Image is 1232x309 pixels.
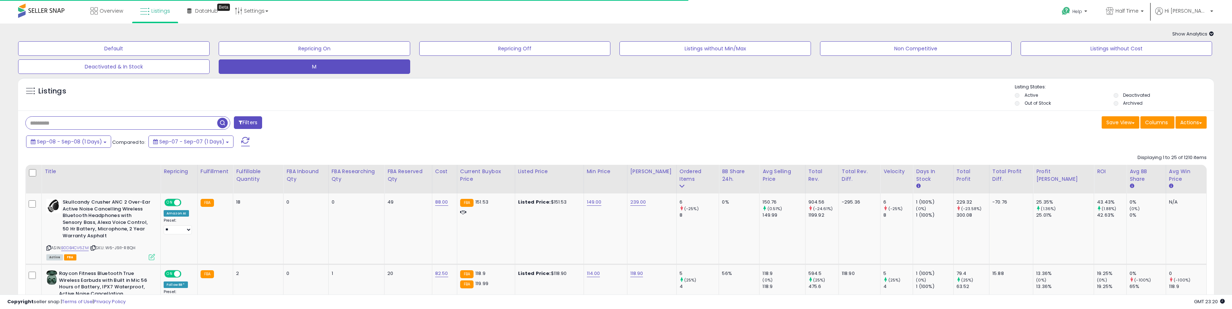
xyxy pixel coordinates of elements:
[956,199,989,205] div: 229.32
[1015,84,1214,91] p: Listing States:
[180,271,192,277] span: OFF
[1169,283,1206,290] div: 118.9
[684,206,699,212] small: (-25%)
[808,168,836,183] div: Total Rev.
[475,280,488,287] span: 119.99
[916,212,953,218] div: 1 (100%)
[26,135,111,148] button: Sep-08 - Sep-08 (1 Days)
[630,199,646,206] a: 239.00
[1123,100,1143,106] label: Archived
[90,245,135,251] span: | SKU: W6-J9I1-R8QH
[164,168,194,175] div: Repricing
[680,283,719,290] div: 4
[7,298,126,305] div: seller snap | |
[956,283,989,290] div: 63.52
[842,199,875,205] div: -295.36
[46,254,63,260] span: All listings currently available for purchase on Amazon
[956,212,989,218] div: 300.08
[1165,7,1208,14] span: Hi [PERSON_NAME]
[1056,1,1094,24] a: Help
[165,200,174,206] span: ON
[1130,199,1166,205] div: 0%
[419,41,611,56] button: Repricing Off
[435,168,454,175] div: Cost
[762,270,805,277] div: 118.9
[883,283,913,290] div: 4
[61,245,89,251] a: B0DB4CV6ZM
[159,138,224,145] span: Sep-07 - Sep-07 (1 Days)
[1130,212,1166,218] div: 0%
[1097,212,1126,218] div: 42.63%
[165,271,174,277] span: ON
[992,270,1027,277] div: 15.88
[518,270,578,277] div: $118.90
[63,199,151,241] b: Skullcandy Crusher ANC 2 Over-Ear Active Noise Cancelling Wireless Bluetooth Headphones with Sens...
[387,199,426,205] div: 49
[460,280,474,288] small: FBA
[45,168,157,175] div: Title
[1102,116,1139,129] button: Save View
[808,283,838,290] div: 475.6
[1169,199,1201,205] div: N/A
[1021,41,1212,56] button: Listings without Cost
[435,270,448,277] a: 82.50
[813,206,833,212] small: (-24.61%)
[518,168,581,175] div: Listed Price
[883,168,910,175] div: Velocity
[680,270,719,277] div: 5
[1025,100,1051,106] label: Out of Stock
[916,199,953,205] div: 1 (100%)
[1036,277,1046,283] small: (0%)
[762,199,805,205] div: 150.76
[1072,8,1082,14] span: Help
[201,168,230,175] div: Fulfillment
[820,41,1012,56] button: Non Competitive
[332,199,379,205] div: 0
[286,168,325,183] div: FBA inbound Qty
[1130,283,1166,290] div: 65%
[1097,168,1123,175] div: ROI
[630,168,673,175] div: [PERSON_NAME]
[1176,116,1207,129] button: Actions
[435,199,448,206] a: 88.00
[46,270,57,285] img: 31-UFzeO0DL._SL40_.jpg
[94,298,126,305] a: Privacy Policy
[1036,199,1094,205] div: 25.35%
[475,270,485,277] span: 118.9
[961,206,981,212] small: (-23.58%)
[62,298,93,305] a: Terms of Use
[236,270,278,277] div: 2
[286,270,323,277] div: 0
[151,7,170,14] span: Listings
[888,206,903,212] small: (-25%)
[587,168,624,175] div: Min Price
[387,270,426,277] div: 20
[38,86,66,96] h5: Listings
[100,7,123,14] span: Overview
[64,254,76,260] span: FBA
[1097,283,1126,290] div: 19.25%
[518,199,551,205] b: Listed Price:
[916,283,953,290] div: 1 (100%)
[460,199,474,207] small: FBA
[722,168,756,183] div: BB Share 24h.
[1097,277,1107,283] small: (0%)
[37,138,102,145] span: Sep-08 - Sep-08 (1 Days)
[201,199,214,207] small: FBA
[762,277,773,283] small: (0%)
[46,199,61,213] img: 41Vy24+UhmL._SL40_.jpg
[722,270,754,277] div: 56%
[813,277,825,283] small: (25%)
[808,270,838,277] div: 594.5
[387,168,429,183] div: FBA Reserved Qty
[164,281,188,288] div: Follow BB *
[680,168,716,183] div: Ordered Items
[916,168,950,183] div: Days In Stock
[332,270,379,277] div: 1
[1097,270,1126,277] div: 19.25%
[842,270,875,277] div: 118.90
[7,298,34,305] strong: Copyright
[768,206,782,212] small: (0.51%)
[1174,277,1190,283] small: (-100%)
[961,277,974,283] small: (25%)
